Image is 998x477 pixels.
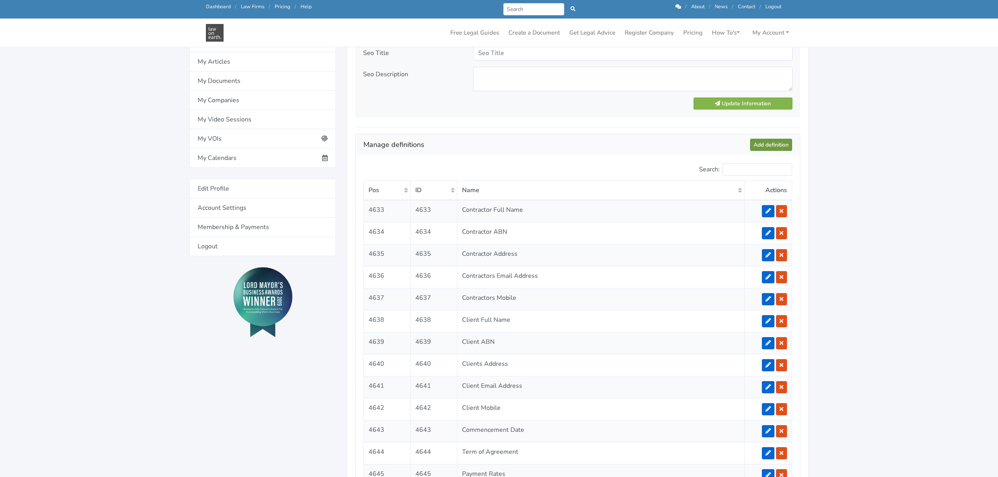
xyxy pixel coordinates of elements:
label: Search: [699,163,792,176]
td: 4638 [411,310,457,332]
a: Help [301,3,312,10]
a: Logout [189,237,336,256]
td: 4634 [364,222,411,244]
a: Register Company [622,25,677,40]
a: Edit Profile [189,179,336,198]
span: / [709,3,710,10]
div: Seo Title [358,46,468,61]
a: Contact [738,3,755,10]
td: 4644 [411,442,457,464]
td: 4644 [364,442,411,464]
td: 4643 [411,420,457,442]
span: / [732,3,734,10]
td: 4640 [411,354,457,376]
td: 4642 [411,398,457,420]
td: 4637 [411,288,457,310]
td: 4642 [364,398,411,420]
button: Update Information [693,97,793,110]
a: My Account [749,25,792,40]
a: Get Legal Advice [566,25,618,40]
img: Lord Mayor's Award 2019 [233,267,292,337]
a: My Articles [189,52,336,72]
input: Seo Title [473,46,793,61]
a: My VOIs [189,129,336,149]
a: How To's [709,25,743,40]
td: Contractors Email Address [457,266,745,288]
td: 4639 [411,332,457,354]
a: Free Legal Guides [447,25,502,40]
td: Client ABN [457,332,745,354]
img: Law On Earth [206,24,224,42]
td: 4638 [364,310,411,332]
a: My Documents [189,72,336,91]
td: 4634 [411,222,457,244]
span: / [685,3,687,10]
td: Commencement Date [457,420,745,442]
td: 4640 [364,354,411,376]
td: Client Email Address [457,376,745,398]
th: Pos: activate to sort column ascending [364,181,411,200]
td: Clients Address [457,354,745,376]
td: Contractor Address [457,244,745,266]
a: Law Firms [241,3,264,10]
td: 4643 [364,420,411,442]
th: Actions [745,181,792,200]
td: Contractor ABN [457,222,745,244]
a: Pricing [275,3,290,10]
td: 4635 [411,244,457,266]
td: 4635 [364,244,411,266]
a: About [691,3,704,10]
td: 4636 [364,266,411,288]
input: Search [503,3,564,15]
span: / [269,3,270,10]
td: Client Full Name [457,310,745,332]
a: Dashboard [206,3,231,10]
a: News [715,3,728,10]
td: Client Mobile [457,398,745,420]
a: Pricing [680,25,706,40]
td: 4641 [364,376,411,398]
span: / [235,3,237,10]
td: Contractor Full Name [457,200,745,222]
span: / [295,3,296,10]
td: 4636 [411,266,457,288]
span: / [760,3,761,10]
td: Term of Agreement [457,442,745,464]
th: Name: activate to sort column ascending [457,181,745,200]
td: 4641 [411,376,457,398]
a: Add definition [750,139,792,151]
div: Seo Description [358,67,468,91]
a: My Companies [189,91,336,110]
td: 4633 [364,200,411,222]
td: Contractors Mobile [457,288,745,310]
td: 4633 [411,200,457,222]
td: 4639 [364,332,411,354]
input: Search: [723,163,792,176]
a: Create a Document [505,25,563,40]
a: My Video Sessions [189,110,336,129]
h2: Manage definitions [363,139,750,151]
a: My Calendars [189,149,336,168]
th: ID: activate to sort column ascending [411,181,457,200]
a: Logout [765,3,781,10]
a: Account Settings [189,198,336,218]
td: 4637 [364,288,411,310]
a: Membership & Payments [189,218,336,237]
